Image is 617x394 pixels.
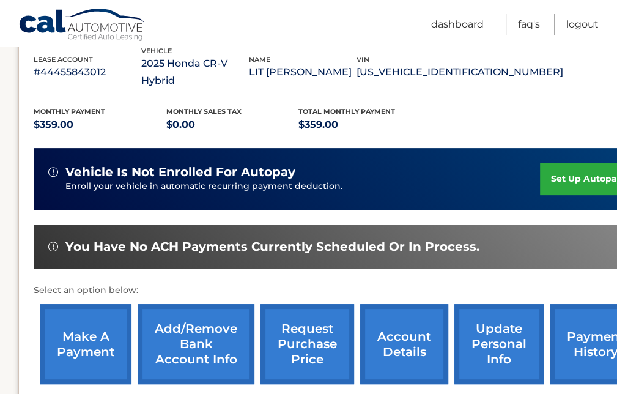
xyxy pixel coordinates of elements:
[65,165,295,180] span: vehicle is not enrolled for autopay
[566,14,599,35] a: Logout
[141,55,249,89] p: 2025 Honda CR-V Hybrid
[357,64,563,81] p: [US_VEHICLE_IDENTIFICATION_NUMBER]
[357,55,369,64] span: vin
[454,304,544,384] a: update personal info
[34,64,141,81] p: #44455843012
[141,46,172,55] span: vehicle
[298,116,431,133] p: $359.00
[34,107,105,116] span: Monthly Payment
[166,116,299,133] p: $0.00
[48,167,58,177] img: alert-white.svg
[249,64,357,81] p: LIT [PERSON_NAME]
[518,14,540,35] a: FAQ's
[138,304,254,384] a: Add/Remove bank account info
[431,14,484,35] a: Dashboard
[34,55,93,64] span: lease account
[260,304,354,384] a: request purchase price
[298,107,395,116] span: Total Monthly Payment
[18,8,147,43] a: Cal Automotive
[65,180,540,193] p: Enroll your vehicle in automatic recurring payment deduction.
[65,239,479,255] span: You have no ACH payments currently scheduled or in process.
[34,116,166,133] p: $359.00
[48,242,58,251] img: alert-white.svg
[166,107,242,116] span: Monthly sales Tax
[360,304,448,384] a: account details
[40,304,131,384] a: make a payment
[249,55,270,64] span: name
